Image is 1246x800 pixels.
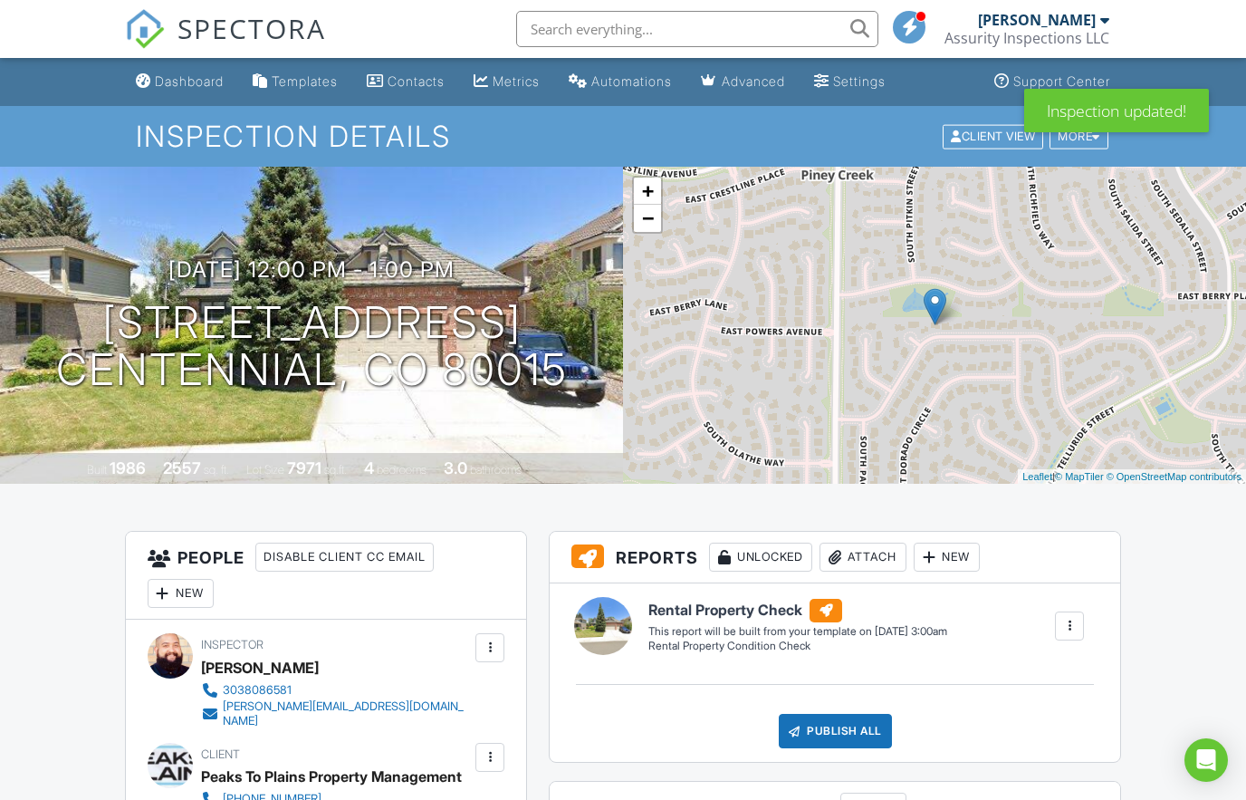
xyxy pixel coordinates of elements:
a: Templates [245,65,345,99]
a: © OpenStreetMap contributors [1107,471,1241,482]
span: Built [87,463,107,477]
span: SPECTORA [177,9,326,47]
div: 3.0 [444,458,467,477]
span: bedrooms [377,463,427,477]
div: | [1018,469,1246,485]
h3: People [126,532,527,620]
div: Unlocked [709,543,812,572]
div: Support Center [1013,73,1110,89]
div: 4 [364,458,374,477]
a: SPECTORA [125,24,326,63]
div: More [1050,124,1108,149]
span: Inspector [201,638,264,651]
div: New [914,543,980,572]
span: bathrooms [470,463,522,477]
a: Settings [807,65,893,99]
div: [PERSON_NAME][EMAIL_ADDRESS][DOMAIN_NAME] [223,699,472,728]
div: 2557 [163,458,201,477]
a: Contacts [359,65,452,99]
div: [PERSON_NAME] [201,654,319,681]
div: Disable Client CC Email [255,543,434,572]
div: This report will be built from your template on [DATE] 3:00am [648,624,947,639]
div: Advanced [722,73,785,89]
div: Settings [833,73,886,89]
input: Search everything... [516,11,878,47]
a: Leaflet [1022,471,1052,482]
div: Client View [943,124,1043,149]
h6: Rental Property Check [648,599,947,622]
a: Client View [941,129,1048,142]
span: Client [201,747,240,761]
a: Advanced [694,65,792,99]
span: sq. ft. [204,463,229,477]
div: New [148,579,214,608]
div: Automations [591,73,672,89]
a: Dashboard [129,65,231,99]
div: Peaks To Plains Property Management [201,763,462,790]
a: 3038086581 [201,681,472,699]
div: Publish All [779,714,892,748]
div: Templates [272,73,338,89]
a: Zoom in [634,178,661,205]
div: Attach [819,543,906,572]
a: Automations (Basic) [561,65,679,99]
a: [PERSON_NAME][EMAIL_ADDRESS][DOMAIN_NAME] [201,699,472,728]
a: Zoom out [634,205,661,232]
span: sq.ft. [324,463,347,477]
div: Open Intercom Messenger [1184,738,1228,782]
div: Inspection updated! [1024,89,1209,132]
div: Assurity Inspections LLC [944,29,1109,47]
a: © MapTiler [1055,471,1104,482]
h1: Inspection Details [136,120,1109,152]
a: Support Center [987,65,1117,99]
h3: Reports [550,532,1120,583]
div: Contacts [388,73,445,89]
div: Rental Property Condition Check [648,639,947,654]
div: 1986 [110,458,146,477]
div: [PERSON_NAME] [978,11,1096,29]
div: 3038086581 [223,683,292,698]
div: 7971 [287,458,321,477]
span: Lot Size [246,463,284,477]
div: Dashboard [155,73,224,89]
h3: [DATE] 12:00 pm - 1:00 pm [168,257,455,282]
div: Metrics [493,73,540,89]
a: Metrics [466,65,547,99]
h1: [STREET_ADDRESS] Centennial, CO 80015 [56,299,568,395]
img: The Best Home Inspection Software - Spectora [125,9,165,49]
